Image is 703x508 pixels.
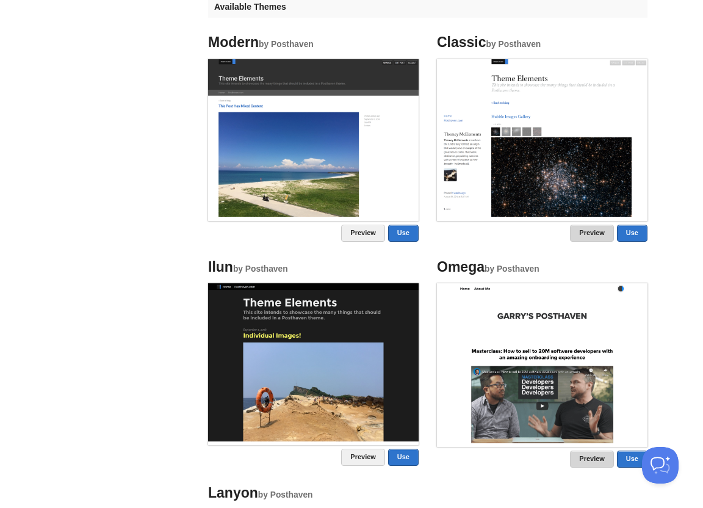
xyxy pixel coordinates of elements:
img: Screenshot [437,59,647,217]
a: Preview [341,225,385,242]
iframe: Help Scout Beacon - Open [642,447,679,484]
img: Screenshot [437,283,647,443]
a: Use [388,225,419,242]
img: Screenshot [208,59,419,217]
a: Preview [341,449,385,466]
a: Use [617,225,647,242]
h4: Modern [208,35,419,50]
small: by Posthaven [485,264,539,274]
h4: Classic [437,35,647,50]
a: Preview [570,225,614,242]
small: by Posthaven [258,490,313,499]
h4: Ilun [208,259,419,275]
small: by Posthaven [259,40,314,49]
small: by Posthaven [233,264,288,274]
h4: Lanyon [208,485,419,501]
small: by Posthaven [486,40,541,49]
a: Preview [570,451,614,468]
a: Use [388,449,419,466]
img: Screenshot [208,283,419,441]
h4: Omega [437,259,647,275]
a: Use [617,451,647,468]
